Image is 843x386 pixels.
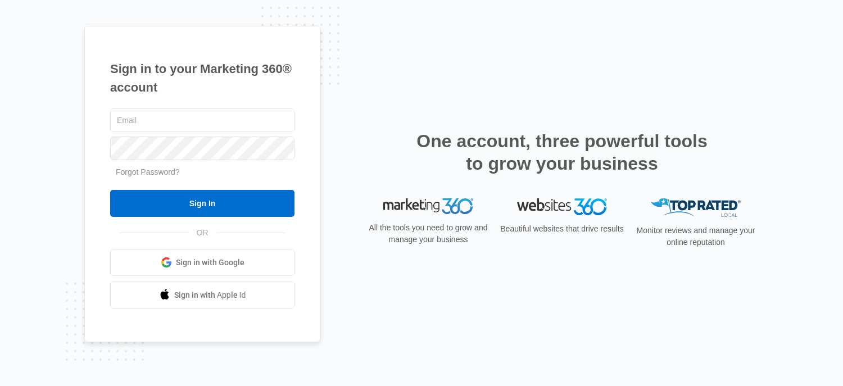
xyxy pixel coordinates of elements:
h1: Sign in to your Marketing 360® account [110,60,294,97]
p: All the tools you need to grow and manage your business [365,222,491,246]
img: Websites 360 [517,198,607,215]
input: Email [110,108,294,132]
input: Sign In [110,190,294,217]
span: Sign in with Apple Id [174,289,246,301]
p: Beautiful websites that drive results [499,223,625,235]
a: Forgot Password? [116,167,180,176]
h2: One account, three powerful tools to grow your business [413,130,711,175]
p: Monitor reviews and manage your online reputation [633,225,759,248]
img: Marketing 360 [383,198,473,214]
span: Sign in with Google [176,257,244,269]
span: OR [189,227,216,239]
img: Top Rated Local [651,198,741,217]
a: Sign in with Apple Id [110,281,294,308]
a: Sign in with Google [110,249,294,276]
